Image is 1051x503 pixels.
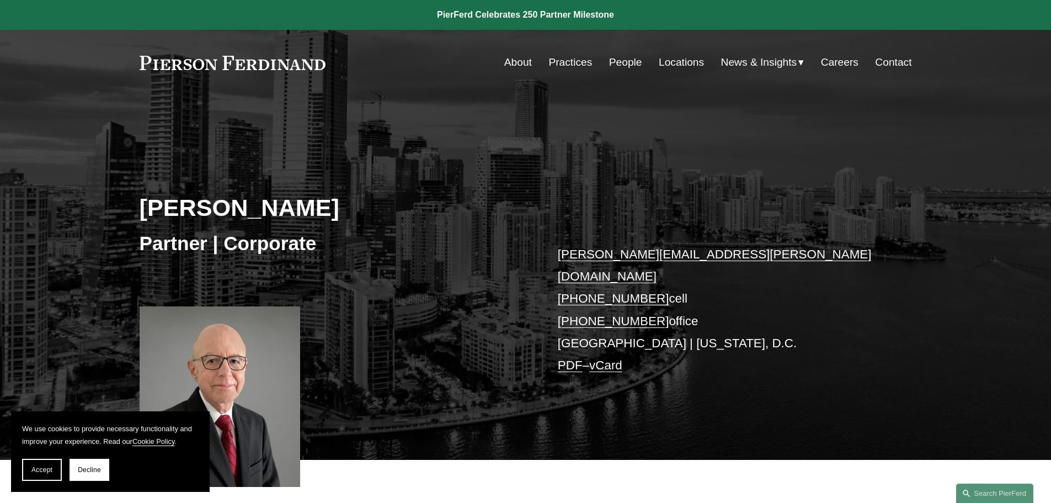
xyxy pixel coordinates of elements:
a: [PHONE_NUMBER] [558,292,669,305]
a: PDF [558,358,583,372]
section: Cookie banner [11,411,210,492]
a: Practices [548,52,592,73]
a: About [504,52,532,73]
button: Accept [22,459,62,481]
a: Locations [659,52,704,73]
a: folder dropdown [721,52,804,73]
span: Decline [78,466,101,474]
button: Decline [70,459,109,481]
a: [PERSON_NAME][EMAIL_ADDRESS][PERSON_NAME][DOMAIN_NAME] [558,247,872,283]
a: Careers [821,52,858,73]
span: News & Insights [721,53,797,72]
a: [PHONE_NUMBER] [558,314,669,328]
a: Search this site [956,484,1033,503]
a: vCard [589,358,622,372]
a: People [609,52,642,73]
a: Cookie Policy [132,437,175,446]
span: Accept [31,466,52,474]
p: We use cookies to provide necessary functionality and improve your experience. Read our . [22,422,199,448]
h3: Partner | Corporate [140,231,526,256]
p: cell office [GEOGRAPHIC_DATA] | [US_STATE], D.C. – [558,243,879,377]
a: Contact [875,52,911,73]
h2: [PERSON_NAME] [140,193,526,222]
